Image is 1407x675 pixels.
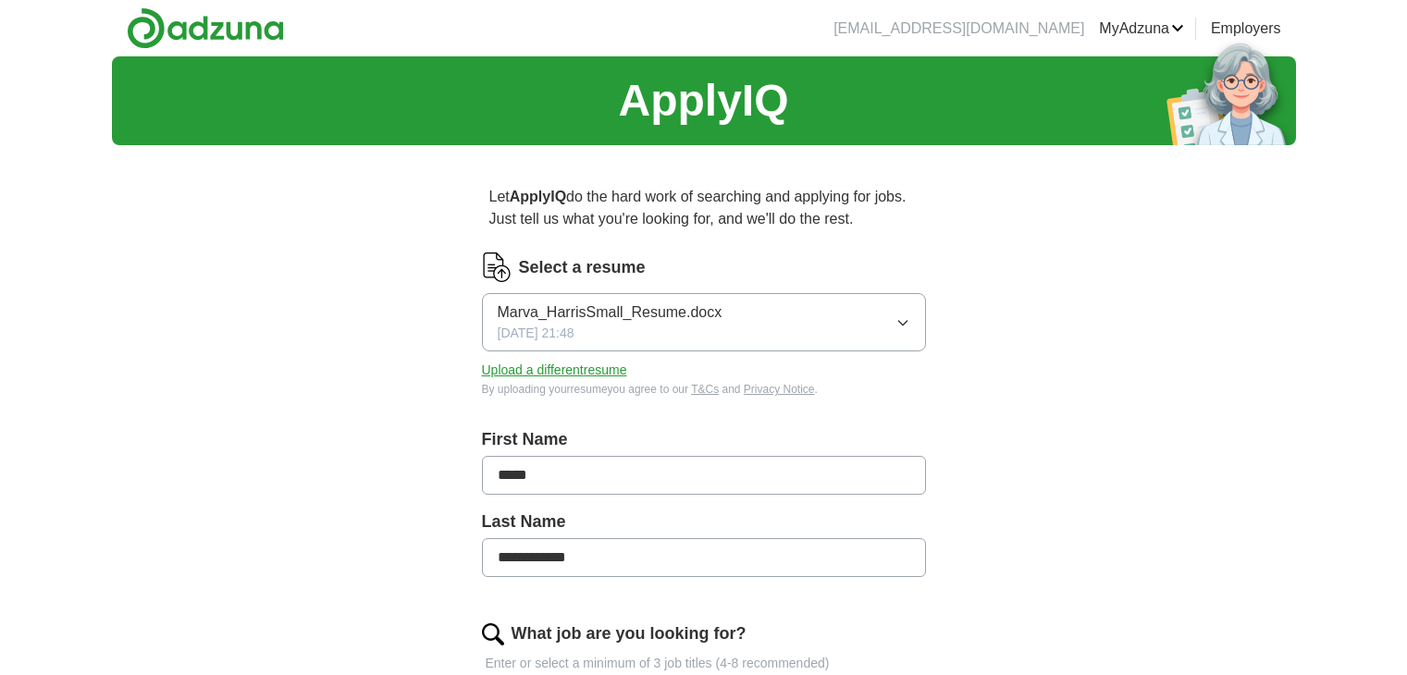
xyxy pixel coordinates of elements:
img: Adzuna logo [127,7,284,49]
span: Marva_HarrisSmall_Resume.docx [498,301,722,324]
h1: ApplyIQ [618,67,788,134]
p: Enter or select a minimum of 3 job titles (4-8 recommended) [482,654,926,673]
label: Select a resume [519,255,646,280]
li: [EMAIL_ADDRESS][DOMAIN_NAME] [833,18,1084,40]
img: CV Icon [482,252,512,282]
p: Let do the hard work of searching and applying for jobs. Just tell us what you're looking for, an... [482,178,926,238]
button: Marva_HarrisSmall_Resume.docx[DATE] 21:48 [482,293,926,351]
span: [DATE] 21:48 [498,324,574,343]
button: Upload a differentresume [482,361,627,380]
a: Privacy Notice [744,383,815,396]
a: MyAdzuna [1099,18,1184,40]
div: By uploading your resume you agree to our and . [482,381,926,398]
label: Last Name [482,509,926,534]
label: What job are you looking for? [512,621,747,646]
a: Employers [1211,18,1281,40]
a: T&Cs [691,383,719,396]
label: First Name [482,427,926,452]
strong: ApplyIQ [510,189,566,204]
img: search.png [482,623,504,645]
